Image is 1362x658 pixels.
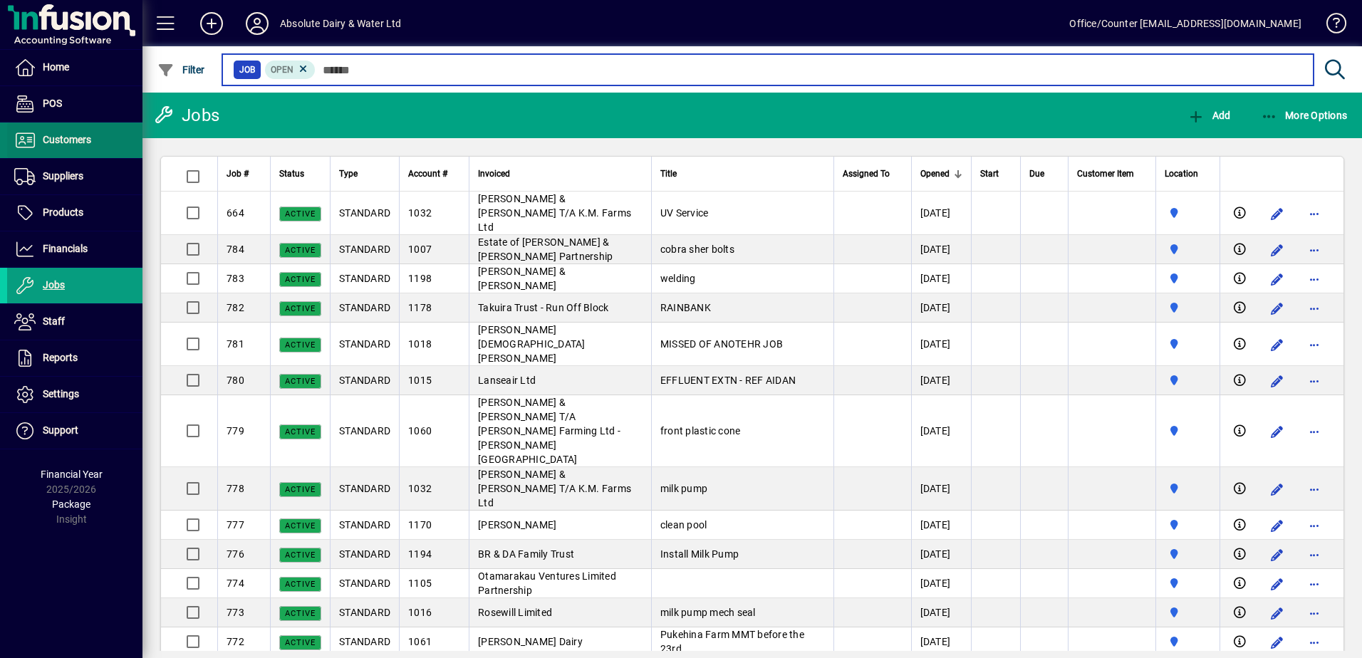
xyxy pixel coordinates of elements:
[227,636,244,647] span: 772
[1303,239,1326,261] button: More options
[478,548,574,560] span: BR & DA Family Trust
[660,548,739,560] span: Install Milk Pump
[1165,575,1211,591] span: Matata Road
[911,627,971,657] td: [DATE]
[227,578,244,589] span: 774
[408,578,432,589] span: 1105
[408,636,432,647] span: 1061
[1303,543,1326,566] button: More options
[843,166,903,182] div: Assigned To
[285,638,316,647] span: Active
[1165,166,1198,182] span: Location
[911,235,971,264] td: [DATE]
[339,302,390,313] span: STANDARD
[43,352,78,363] span: Reports
[1303,631,1326,654] button: More options
[911,323,971,366] td: [DATE]
[911,569,971,598] td: [DATE]
[7,195,142,231] a: Products
[1303,514,1326,537] button: More options
[1303,333,1326,356] button: More options
[1165,336,1211,352] span: Matata Road
[43,134,91,145] span: Customers
[285,275,316,284] span: Active
[227,425,244,437] span: 779
[1165,481,1211,496] span: Matata Road
[285,209,316,219] span: Active
[660,338,783,350] span: MISSED OF ANOTEHR JOB
[408,607,432,618] span: 1016
[339,375,390,386] span: STANDARD
[660,607,756,618] span: milk pump mech seal
[1266,239,1289,261] button: Edit
[227,519,244,531] span: 777
[339,636,390,647] span: STANDARD
[911,264,971,293] td: [DATE]
[980,166,999,182] span: Start
[153,104,219,127] div: Jobs
[7,50,142,85] a: Home
[1261,110,1348,121] span: More Options
[285,485,316,494] span: Active
[285,580,316,589] span: Active
[1266,514,1289,537] button: Edit
[285,340,316,350] span: Active
[234,11,280,36] button: Profile
[339,578,390,589] span: STANDARD
[285,246,316,255] span: Active
[920,166,962,182] div: Opened
[285,427,316,437] span: Active
[227,548,244,560] span: 776
[227,166,249,182] span: Job #
[339,273,390,284] span: STANDARD
[1266,573,1289,595] button: Edit
[408,166,447,182] span: Account #
[1077,166,1147,182] div: Customer Item
[271,65,293,75] span: Open
[189,11,234,36] button: Add
[1165,517,1211,533] span: Matata Road
[911,540,971,569] td: [DATE]
[1303,202,1326,225] button: More options
[285,521,316,531] span: Active
[1184,103,1234,128] button: Add
[1029,166,1044,182] span: Due
[911,366,971,395] td: [DATE]
[1165,300,1211,315] span: Matata Road
[1165,634,1211,649] span: Matata Road
[1165,546,1211,562] span: Matata Road
[408,166,460,182] div: Account #
[911,598,971,627] td: [DATE]
[1303,602,1326,625] button: More options
[1303,478,1326,501] button: More options
[478,570,616,596] span: Otamarakau Ventures Limited Partnership
[980,166,1012,182] div: Start
[7,377,142,412] a: Settings
[7,340,142,376] a: Reports
[227,338,244,350] span: 781
[7,304,142,340] a: Staff
[1077,166,1134,182] span: Customer Item
[339,519,390,531] span: STANDARD
[408,302,432,313] span: 1178
[478,607,552,618] span: Rosewill Limited
[1069,12,1301,35] div: Office/Counter [EMAIL_ADDRESS][DOMAIN_NAME]
[43,207,83,218] span: Products
[7,159,142,194] a: Suppliers
[43,388,79,399] span: Settings
[478,636,583,647] span: [PERSON_NAME] Dairy
[478,266,566,291] span: [PERSON_NAME] & [PERSON_NAME]
[478,193,631,233] span: [PERSON_NAME] & [PERSON_NAME] T/A K.M. Farms Ltd
[1266,420,1289,443] button: Edit
[408,425,432,437] span: 1060
[478,469,631,508] span: [PERSON_NAME] & [PERSON_NAME] T/A K.M. Farms Ltd
[285,377,316,386] span: Active
[7,413,142,449] a: Support
[339,548,390,560] span: STANDARD
[660,519,707,531] span: clean pool
[1303,297,1326,320] button: More options
[154,57,209,83] button: Filter
[1165,423,1211,439] span: Matata Road
[227,302,244,313] span: 782
[660,483,707,494] span: milk pump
